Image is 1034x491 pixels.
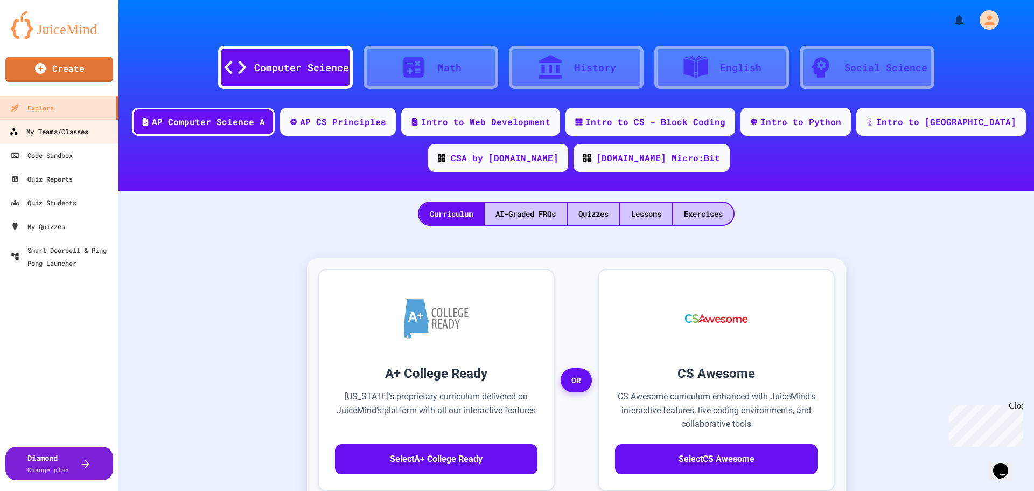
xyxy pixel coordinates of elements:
[585,115,725,128] div: Intro to CS - Block Coding
[451,151,558,164] div: CSA by [DOMAIN_NAME]
[760,115,841,128] div: Intro to Python
[876,115,1016,128] div: Intro to [GEOGRAPHIC_DATA]
[844,60,927,75] div: Social Science
[673,203,733,225] div: Exercises
[945,401,1023,447] iframe: chat widget
[335,364,537,383] h3: A+ College Ready
[11,220,65,233] div: My Quizzes
[11,172,73,185] div: Quiz Reports
[720,60,761,75] div: English
[11,101,54,114] div: Explore
[615,364,818,383] h3: CS Awesome
[596,151,720,164] div: [DOMAIN_NAME] Micro:Bit
[620,203,672,225] div: Lessons
[615,444,818,474] button: SelectCS Awesome
[561,368,592,393] span: OR
[575,60,616,75] div: History
[568,203,619,225] div: Quizzes
[254,60,349,75] div: Computer Science
[438,154,445,162] img: CODE_logo_RGB.png
[674,286,759,351] img: CS Awesome
[933,11,968,29] div: My Notifications
[404,299,469,339] img: A+ College Ready
[5,447,113,480] button: DiamondChange plan
[335,390,537,431] p: [US_STATE]'s proprietary curriculum delivered on JuiceMind's platform with all our interactive fe...
[438,60,462,75] div: Math
[300,115,386,128] div: AP CS Principles
[989,448,1023,480] iframe: chat widget
[152,115,265,128] div: AP Computer Science A
[421,115,550,128] div: Intro to Web Development
[419,203,484,225] div: Curriculum
[11,11,108,39] img: logo-orange.svg
[27,466,69,474] span: Change plan
[9,125,88,139] div: My Teams/Classes
[11,149,73,162] div: Code Sandbox
[27,452,69,475] div: Diamond
[335,444,537,474] button: SelectA+ College Ready
[615,390,818,431] p: CS Awesome curriculum enhanced with JuiceMind's interactive features, live coding environments, a...
[11,244,114,269] div: Smart Doorbell & Ping Pong Launcher
[485,203,567,225] div: AI-Graded FRQs
[5,57,113,82] a: Create
[11,196,76,209] div: Quiz Students
[4,4,74,68] div: Chat with us now!Close
[968,8,1002,32] div: My Account
[583,154,591,162] img: CODE_logo_RGB.png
